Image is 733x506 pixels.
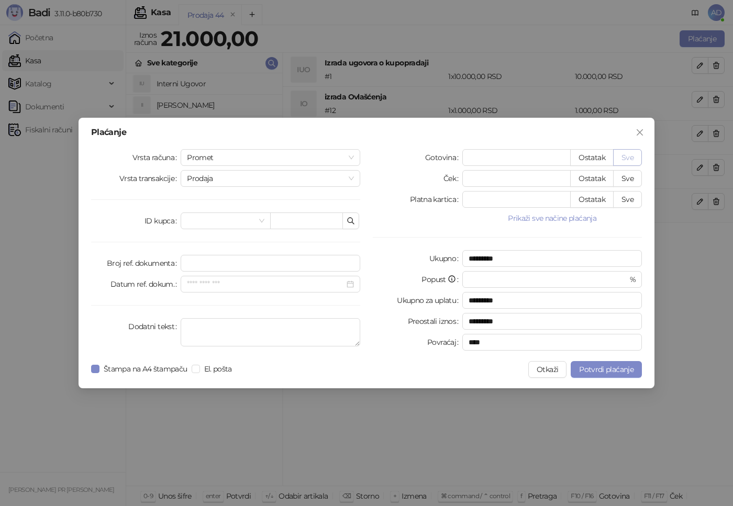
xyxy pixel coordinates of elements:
label: Ukupno [429,250,463,267]
label: Ukupno za uplatu [397,292,462,309]
label: Povraćaj [427,334,462,351]
span: Zatvori [631,128,648,137]
label: Dodatni tekst [128,318,181,335]
span: Prodaja [187,171,354,186]
input: Datum ref. dokum. [187,278,345,290]
div: Plaćanje [91,128,642,137]
button: Sve [613,149,642,166]
label: Broj ref. dokumenta [107,255,181,272]
input: Broj ref. dokumenta [181,255,360,272]
label: Platna kartica [410,191,462,208]
button: Otkaži [528,361,567,378]
label: Preostali iznos [408,313,463,330]
label: Vrsta transakcije [119,170,181,187]
label: Popust [421,271,462,288]
button: Prikaži sve načine plaćanja [462,212,642,224]
label: ID kupca [145,212,181,229]
textarea: Dodatni tekst [181,318,360,346]
button: Ostatak [570,149,614,166]
button: Close [631,124,648,141]
span: Štampa na A4 štampaču [99,363,192,375]
span: El. pošta [200,363,236,375]
label: Ček [443,170,462,187]
span: Potvrdi plaćanje [579,365,634,374]
label: Datum ref. dokum. [110,276,181,293]
label: Gotovina [425,149,462,166]
button: Potvrdi plaćanje [571,361,642,378]
label: Vrsta računa [132,149,181,166]
span: close [636,128,644,137]
button: Ostatak [570,191,614,208]
span: Promet [187,150,354,165]
button: Sve [613,170,642,187]
button: Ostatak [570,170,614,187]
button: Sve [613,191,642,208]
